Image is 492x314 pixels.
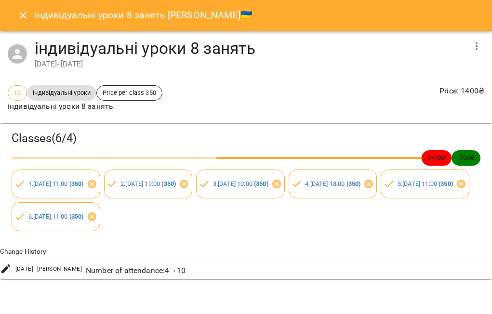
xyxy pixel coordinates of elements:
[439,85,484,97] p: Price : 1400 ₴
[161,180,176,187] b: ( 350 )
[28,180,84,187] a: 1.[DATE] 11:00 (350)
[452,153,480,162] span: -700 ₴
[97,88,162,97] span: Price per class 350
[37,264,82,274] span: [PERSON_NAME]
[422,153,452,162] span: 2100 ₴
[120,180,176,187] a: 2.[DATE] 19:00 (350)
[104,170,193,198] div: 2.[DATE] 19:00 (350)
[35,58,465,70] div: [DATE] - [DATE]
[213,180,268,187] a: 3.[DATE] 10:00 (350)
[439,180,453,187] b: ( 350 )
[15,264,33,274] span: [DATE]
[35,8,253,23] h6: індивідуальні уроки 8 занять [PERSON_NAME]🇺🇦
[346,180,361,187] b: ( 350 )
[12,4,35,27] button: Close
[8,101,162,112] p: індивідуальні уроки 8 занять
[12,170,100,198] div: 1.[DATE] 11:00 (350)
[35,39,465,58] h4: індивідуальні уроки 8 занять
[381,170,469,198] div: 5.[DATE] 11:00 (350)
[84,263,187,278] div: Number of attendance : 4 → 10
[69,213,84,220] b: ( 350 )
[254,180,268,187] b: ( 350 )
[8,88,27,97] span: 10
[69,180,84,187] b: ( 350 )
[27,88,96,97] span: індивідуальні уроки
[289,170,377,198] div: 4.[DATE] 18:00 (350)
[196,170,285,198] div: 3.[DATE] 10:00 (350)
[398,180,453,187] a: 5.[DATE] 11:00 (350)
[28,213,84,220] a: 6.[DATE] 11:00 (350)
[12,131,480,146] h3: Classes ( 6 / 4 )
[305,180,360,187] a: 4.[DATE] 18:00 (350)
[12,202,100,231] div: 6.[DATE] 11:00 (350)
